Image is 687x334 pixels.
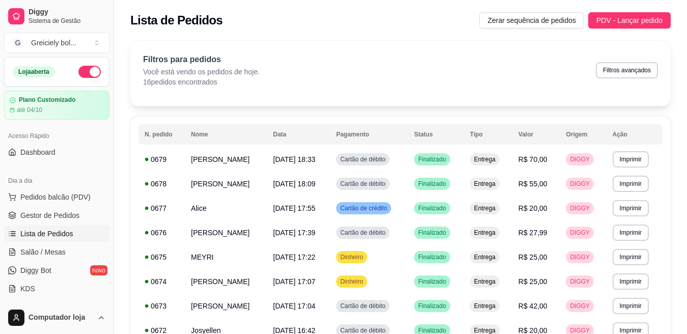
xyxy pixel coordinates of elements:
span: R$ 25,00 [518,253,547,261]
span: Dashboard [20,147,56,157]
span: Finalizado [416,204,448,212]
div: Loja aberta [13,66,55,77]
span: R$ 42,00 [518,302,547,310]
span: Finalizado [416,302,448,310]
th: Data [267,124,330,145]
button: Alterar Status [78,66,101,78]
th: Valor [512,124,560,145]
a: KDS [4,281,109,297]
div: 0676 [145,228,179,238]
p: Você está vendo os pedidos de hoje. [143,67,260,77]
span: DIGGY [568,253,592,261]
span: DIGGY [568,204,592,212]
button: Imprimir [613,176,649,192]
span: Cartão de débito [338,229,388,237]
button: Imprimir [613,298,649,314]
span: Diggy [29,8,105,17]
span: G [13,38,23,48]
span: Cartão de crédito [338,204,389,212]
span: Entrega [472,253,498,261]
span: [DATE] 17:39 [273,229,315,237]
span: [DATE] 17:55 [273,204,315,212]
span: R$ 25,00 [518,277,547,286]
span: KDS [20,284,35,294]
span: Gestor de Pedidos [20,210,79,220]
span: [DATE] 18:33 [273,155,315,163]
div: 0677 [145,203,179,213]
th: Origem [560,124,606,145]
p: Filtros para pedidos [143,53,260,66]
span: [DATE] 17:07 [273,277,315,286]
span: Lista de Pedidos [20,229,73,239]
span: Cartão de débito [338,180,388,188]
span: Cartão de débito [338,155,388,163]
div: Acesso Rápido [4,128,109,144]
span: Finalizado [416,155,448,163]
div: 0679 [145,154,179,164]
span: Finalizado [416,277,448,286]
span: DIGGY [568,155,592,163]
a: Gestor de Pedidos [4,207,109,224]
div: 0673 [145,301,179,311]
h2: Lista de Pedidos [130,12,223,29]
span: Sistema de Gestão [29,17,105,25]
span: Pedidos balcão (PDV) [20,192,91,202]
button: Imprimir [613,151,649,168]
div: Dia a dia [4,173,109,189]
td: Alice [185,196,267,220]
a: Plano Customizadoaté 04/10 [4,91,109,120]
a: DiggySistema de Gestão [4,4,109,29]
span: Dinheiro [338,277,365,286]
button: PDV - Lançar pedido [588,12,671,29]
a: Dashboard [4,144,109,160]
span: R$ 20,00 [518,204,547,212]
span: R$ 70,00 [518,155,547,163]
th: Nome [185,124,267,145]
button: Imprimir [613,249,649,265]
span: [DATE] 17:04 [273,302,315,310]
td: [PERSON_NAME] [185,147,267,172]
button: Imprimir [613,225,649,241]
button: Computador loja [4,305,109,330]
span: R$ 55,00 [518,180,547,188]
span: Computador loja [29,313,93,322]
article: até 04/10 [17,106,42,114]
th: Ação [607,124,663,145]
span: Entrega [472,302,498,310]
span: Diggy Bot [20,265,51,275]
button: Zerar sequência de pedidos [479,12,584,29]
a: Salão / Mesas [4,244,109,260]
article: Plano Customizado [19,96,75,104]
td: [PERSON_NAME] [185,172,267,196]
span: [DATE] 17:22 [273,253,315,261]
span: Finalizado [416,253,448,261]
span: Finalizado [416,229,448,237]
span: Entrega [472,229,498,237]
span: DIGGY [568,302,592,310]
div: 0678 [145,179,179,189]
span: PDV - Lançar pedido [596,15,663,26]
p: 16 pedidos encontrados [143,77,260,87]
span: DIGGY [568,277,592,286]
td: MEYRI [185,245,267,269]
div: 0675 [145,252,179,262]
th: Status [408,124,464,145]
span: Entrega [472,204,498,212]
div: 0674 [145,276,179,287]
span: Salão / Mesas [20,247,66,257]
span: Entrega [472,155,498,163]
span: R$ 27,99 [518,229,547,237]
span: [DATE] 18:09 [273,180,315,188]
span: Entrega [472,277,498,286]
span: Dinheiro [338,253,365,261]
th: Tipo [464,124,512,145]
span: Zerar sequência de pedidos [487,15,576,26]
th: N. pedido [139,124,185,145]
a: Lista de Pedidos [4,226,109,242]
span: Entrega [472,180,498,188]
button: Imprimir [613,200,649,216]
span: DIGGY [568,180,592,188]
td: [PERSON_NAME] [185,294,267,318]
button: Imprimir [613,273,649,290]
td: [PERSON_NAME] [185,220,267,245]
